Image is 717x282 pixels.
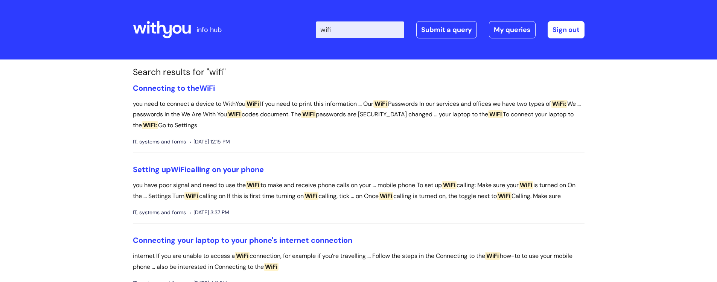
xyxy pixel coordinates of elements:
[190,137,230,146] span: [DATE] 12:15 PM
[246,181,260,189] span: WiFi
[184,192,199,200] span: WiFi
[171,165,186,174] span: WiFi
[133,208,186,217] span: IT, systems and forms
[235,252,250,260] span: WiFi
[142,121,158,129] span: WiFi:
[316,21,585,38] div: | -
[133,235,352,245] a: Connecting your laptop to your phone's internet connection
[227,110,242,118] span: WiFi
[264,263,279,271] span: WiFi
[133,83,215,93] a: Connecting to theWiFi
[416,21,477,38] a: Submit a query
[519,181,533,189] span: WiFi
[199,83,215,93] span: WiFi
[133,251,585,273] p: internet If you are unable to access a connection, for example if you’re travelling ... Follow th...
[301,110,316,118] span: WiFi
[196,24,222,36] p: info hub
[133,99,585,131] p: you need to connect a device to WithYou If you need to print this information ... Our Passwords I...
[497,192,511,200] span: WiFi
[373,100,388,108] span: WiFi
[379,192,393,200] span: WiFi
[133,165,264,174] a: Setting upWiFicalling on your phone
[133,180,585,202] p: you have poor signal and need to use the to make and receive phone calls on your ... mobile phone...
[548,21,585,38] a: Sign out
[488,110,503,118] span: WiFi
[316,21,404,38] input: Search
[485,252,500,260] span: WiFi
[190,208,229,217] span: [DATE] 3:37 PM
[551,100,567,108] span: WiFi:
[304,192,318,200] span: WiFi
[442,181,457,189] span: WiFi
[489,21,536,38] a: My queries
[133,137,186,146] span: IT, systems and forms
[133,67,585,78] h1: Search results for "wifi"
[245,100,260,108] span: WiFi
